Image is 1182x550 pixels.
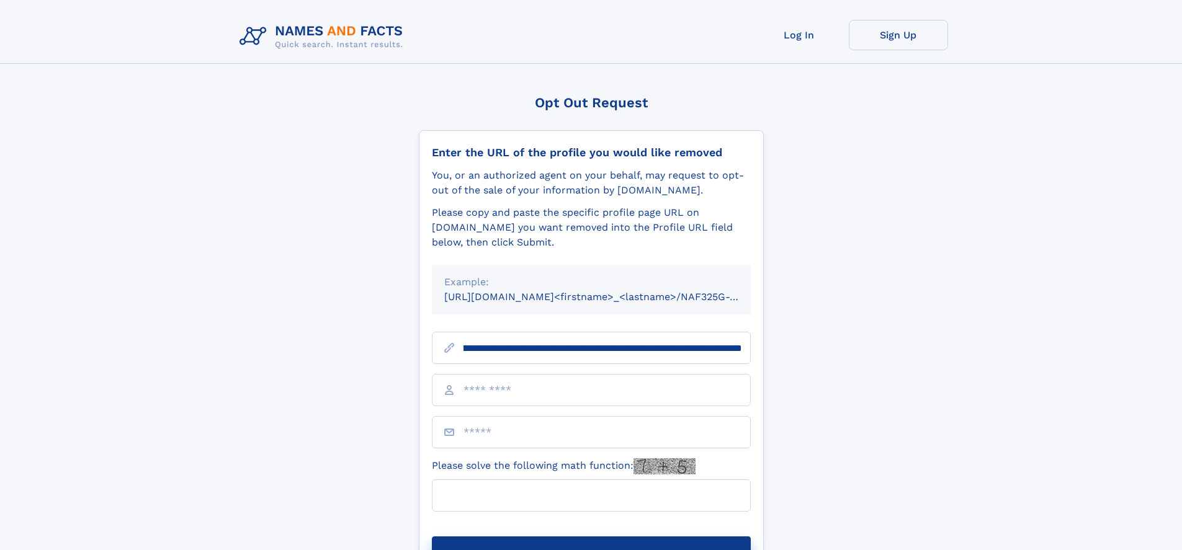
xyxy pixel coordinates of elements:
[432,146,751,159] div: Enter the URL of the profile you would like removed
[432,458,696,474] label: Please solve the following math function:
[432,168,751,198] div: You, or an authorized agent on your behalf, may request to opt-out of the sale of your informatio...
[444,291,774,303] small: [URL][DOMAIN_NAME]<firstname>_<lastname>/NAF325G-xxxxxxxx
[419,95,764,110] div: Opt Out Request
[235,20,413,53] img: Logo Names and Facts
[432,205,751,250] div: Please copy and paste the specific profile page URL on [DOMAIN_NAME] you want removed into the Pr...
[444,275,738,290] div: Example:
[750,20,849,50] a: Log In
[849,20,948,50] a: Sign Up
